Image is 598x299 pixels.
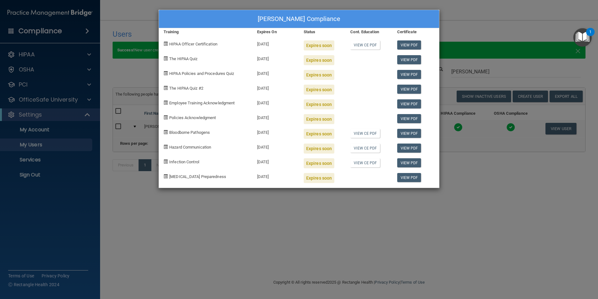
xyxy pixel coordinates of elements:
[304,114,334,124] div: Expires soon
[169,101,235,105] span: Employee Training Acknowledgment
[304,158,334,168] div: Expires soon
[397,158,421,167] a: View PDF
[299,28,346,36] div: Status
[304,40,334,50] div: Expires soon
[397,55,421,64] a: View PDF
[159,28,252,36] div: Training
[397,85,421,94] a: View PDF
[252,80,299,95] div: [DATE]
[397,70,421,79] a: View PDF
[252,36,299,50] div: [DATE]
[397,99,421,108] a: View PDF
[304,173,334,183] div: Expires soon
[397,144,421,153] a: View PDF
[252,139,299,154] div: [DATE]
[397,173,421,182] a: View PDF
[350,40,380,50] a: View CE PDF
[252,65,299,80] div: [DATE]
[252,124,299,139] div: [DATE]
[573,28,592,47] button: Open Resource Center, 1 new notification
[393,28,439,36] div: Certificate
[304,85,334,95] div: Expires soon
[169,115,216,120] span: Policies Acknowledgment
[397,114,421,123] a: View PDF
[252,109,299,124] div: [DATE]
[169,56,197,61] span: The HIPAA Quiz
[304,144,334,154] div: Expires soon
[304,55,334,65] div: Expires soon
[589,32,591,40] div: 1
[350,158,380,167] a: View CE PDF
[397,40,421,50] a: View PDF
[169,130,210,135] span: Bloodborne Pathogens
[169,42,217,46] span: HIPAA Officer Certification
[397,129,421,138] a: View PDF
[252,50,299,65] div: [DATE]
[304,99,334,109] div: Expires soon
[169,86,203,91] span: The HIPAA Quiz #2
[169,145,211,149] span: Hazard Communication
[252,95,299,109] div: [DATE]
[350,129,380,138] a: View CE PDF
[169,160,199,164] span: Infection Control
[304,70,334,80] div: Expires soon
[169,174,226,179] span: [MEDICAL_DATA] Preparedness
[350,144,380,153] a: View CE PDF
[252,154,299,168] div: [DATE]
[346,28,392,36] div: Cont. Education
[252,168,299,183] div: [DATE]
[169,71,234,76] span: HIPAA Policies and Procedures Quiz
[159,10,439,28] div: [PERSON_NAME] Compliance
[304,129,334,139] div: Expires soon
[252,28,299,36] div: Expires On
